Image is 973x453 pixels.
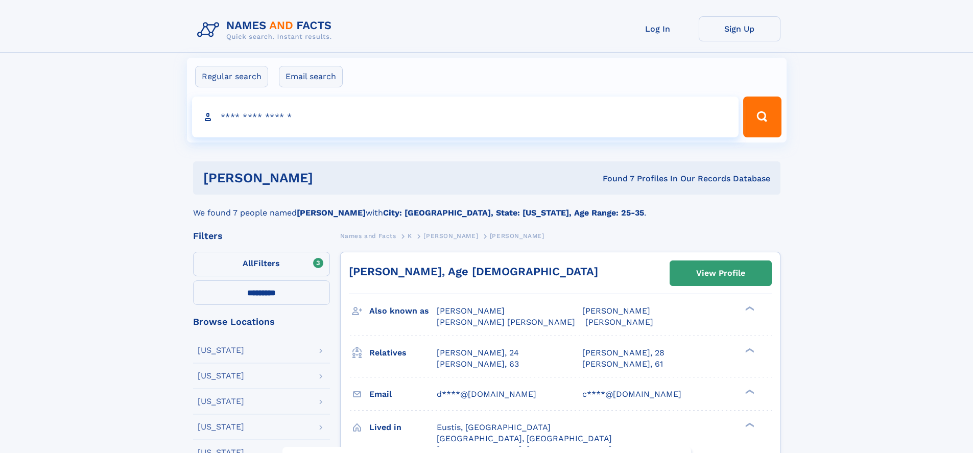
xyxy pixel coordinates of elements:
[743,347,755,353] div: ❯
[193,252,330,276] label: Filters
[383,208,644,218] b: City: [GEOGRAPHIC_DATA], State: [US_STATE], Age Range: 25-35
[340,229,396,242] a: Names and Facts
[243,258,253,268] span: All
[490,232,544,240] span: [PERSON_NAME]
[437,347,519,359] a: [PERSON_NAME], 24
[198,372,244,380] div: [US_STATE]
[192,97,739,137] input: search input
[369,344,437,362] h3: Relatives
[193,195,780,219] div: We found 7 people named with .
[198,423,244,431] div: [US_STATE]
[458,173,770,184] div: Found 7 Profiles In Our Records Database
[437,359,519,370] a: [PERSON_NAME], 63
[582,347,665,359] a: [PERSON_NAME], 28
[349,265,598,278] a: [PERSON_NAME], Age [DEMOGRAPHIC_DATA]
[743,305,755,312] div: ❯
[408,229,412,242] a: K
[617,16,699,41] a: Log In
[699,16,780,41] a: Sign Up
[423,229,478,242] a: [PERSON_NAME]
[198,397,244,406] div: [US_STATE]
[437,317,575,327] span: [PERSON_NAME] [PERSON_NAME]
[297,208,366,218] b: [PERSON_NAME]
[203,172,458,184] h1: [PERSON_NAME]
[279,66,343,87] label: Email search
[437,434,612,443] span: [GEOGRAPHIC_DATA], [GEOGRAPHIC_DATA]
[193,231,330,241] div: Filters
[369,302,437,320] h3: Also known as
[585,317,653,327] span: [PERSON_NAME]
[743,388,755,395] div: ❯
[193,317,330,326] div: Browse Locations
[743,97,781,137] button: Search Button
[195,66,268,87] label: Regular search
[582,306,650,316] span: [PERSON_NAME]
[198,346,244,354] div: [US_STATE]
[437,422,551,432] span: Eustis, [GEOGRAPHIC_DATA]
[437,306,505,316] span: [PERSON_NAME]
[696,261,745,285] div: View Profile
[743,421,755,428] div: ❯
[423,232,478,240] span: [PERSON_NAME]
[582,359,663,370] a: [PERSON_NAME], 61
[193,16,340,44] img: Logo Names and Facts
[369,386,437,403] h3: Email
[670,261,771,285] a: View Profile
[369,419,437,436] h3: Lived in
[408,232,412,240] span: K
